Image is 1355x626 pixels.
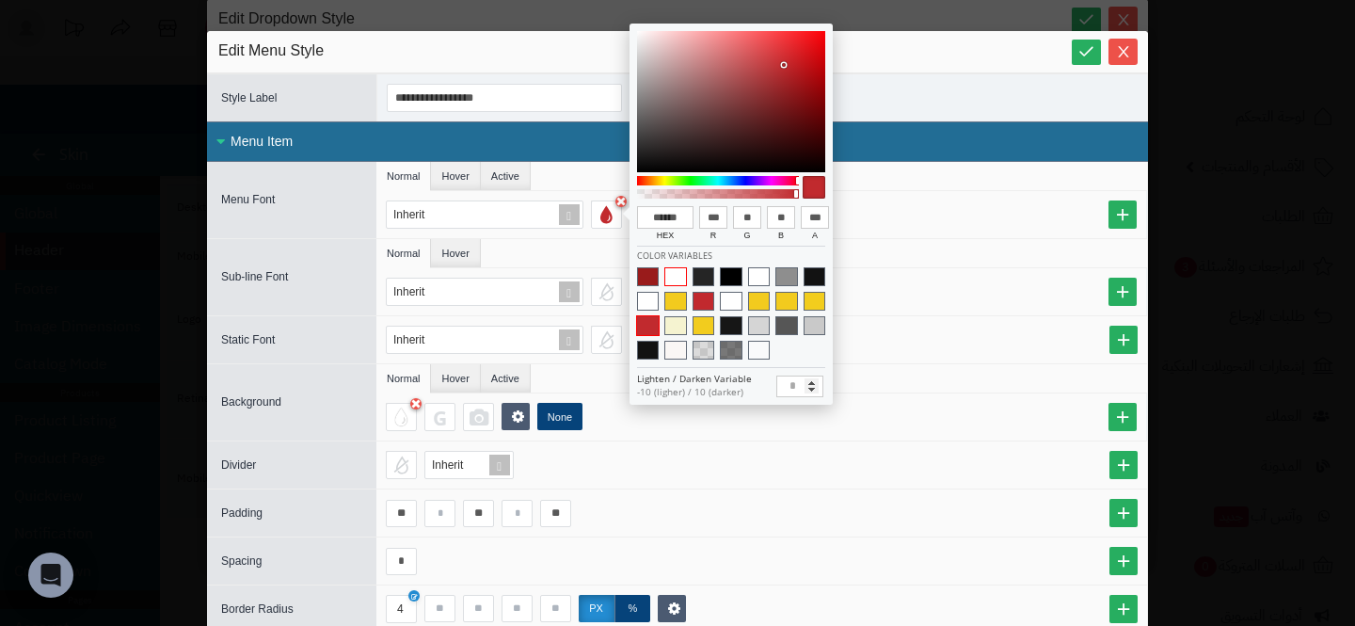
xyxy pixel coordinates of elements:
[767,229,795,247] span: b
[431,162,480,190] li: Hover
[432,458,463,472] span: Inherit
[221,333,275,346] span: Static Font
[221,270,288,283] span: Sub-line Font
[699,229,727,247] span: r
[221,395,281,409] span: Background
[397,596,404,622] div: 4
[431,364,480,393] li: Hover
[481,364,531,393] li: Active
[393,279,443,305] div: Inherit
[1108,39,1138,65] button: Close
[376,239,431,267] li: Normal
[376,364,431,393] li: Normal
[733,229,761,247] span: g
[614,595,650,622] label: %
[376,162,431,190] li: Normal
[393,201,443,228] div: Inherit
[637,229,693,247] span: hex
[537,403,582,430] label: None
[221,193,275,206] span: Menu Font
[481,162,531,190] li: Active
[221,91,277,104] span: Style Label
[579,595,614,622] label: px
[393,327,443,353] div: Inherit
[221,458,256,472] span: Divider
[28,553,73,598] div: Open Intercom Messenger
[431,239,480,267] li: Hover
[218,40,324,63] span: Edit Menu Style
[221,602,294,616] span: Border Radius
[221,554,262,568] span: Spacing
[207,121,1148,162] div: Menu Item
[801,229,829,247] span: a
[221,506,263,520] span: Padding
